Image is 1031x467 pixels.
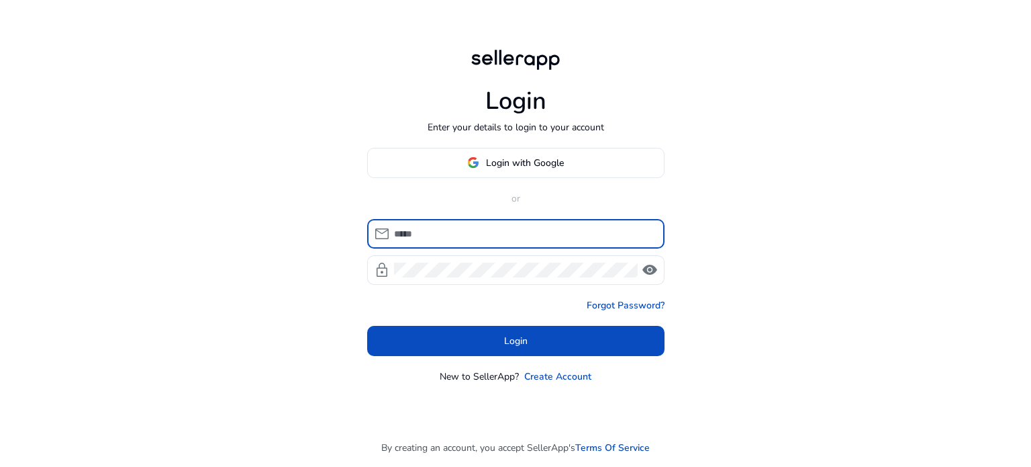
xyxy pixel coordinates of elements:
[374,262,390,278] span: lock
[587,298,665,312] a: Forgot Password?
[485,87,546,116] h1: Login
[428,120,604,134] p: Enter your details to login to your account
[367,148,665,178] button: Login with Google
[467,157,479,169] img: google-logo.svg
[440,370,519,384] p: New to SellerApp?
[374,226,390,242] span: mail
[367,326,665,356] button: Login
[642,262,658,278] span: visibility
[486,156,564,170] span: Login with Google
[575,441,650,455] a: Terms Of Service
[367,192,665,206] p: or
[524,370,591,384] a: Create Account
[504,334,528,348] span: Login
